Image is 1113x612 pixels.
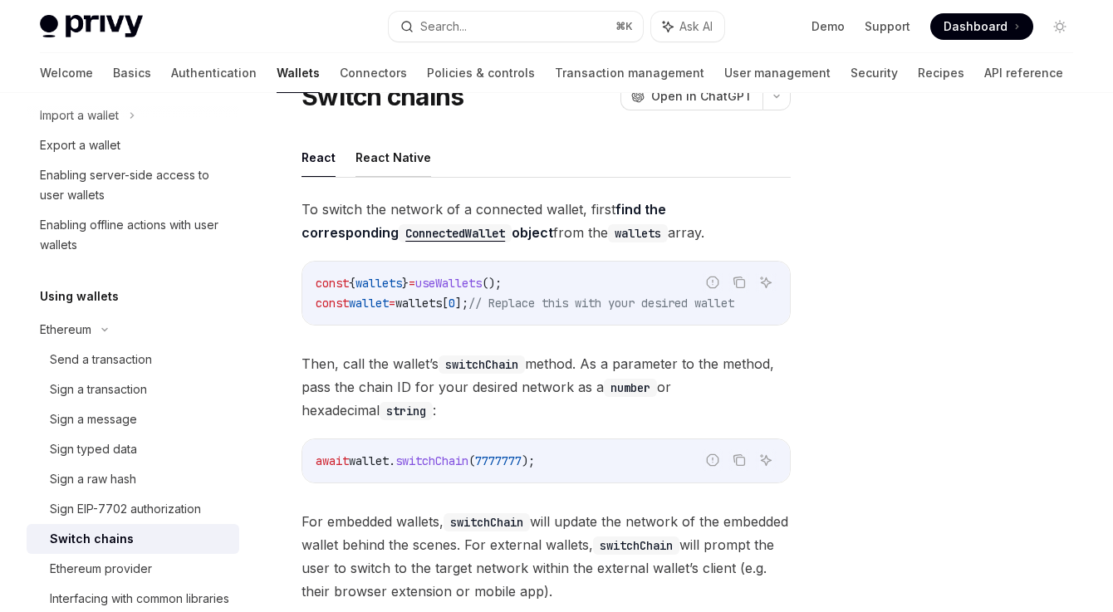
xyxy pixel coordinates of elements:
[482,276,502,291] span: ();
[40,286,119,306] h5: Using wallets
[389,453,395,468] span: .
[811,18,845,35] a: Demo
[944,18,1008,35] span: Dashboard
[522,453,535,468] span: );
[27,375,239,404] a: Sign a transaction
[27,434,239,464] a: Sign typed data
[851,53,898,93] a: Security
[918,53,964,93] a: Recipes
[316,296,349,311] span: const
[395,296,442,311] span: wallets
[316,276,349,291] span: const
[620,82,762,110] button: Open in ChatGPT
[679,18,713,35] span: Ask AI
[302,352,791,422] span: Then, call the wallet’s method. As a parameter to the method, pass the chain ID for your desired ...
[389,296,395,311] span: =
[316,453,349,468] span: await
[27,494,239,524] a: Sign EIP-7702 authorization
[40,320,91,340] div: Ethereum
[984,53,1063,93] a: API reference
[1047,13,1073,40] button: Toggle dark mode
[340,53,407,93] a: Connectors
[728,272,750,293] button: Copy the contents from the code block
[755,272,777,293] button: Ask AI
[420,17,467,37] div: Search...
[302,138,336,177] button: React
[355,138,431,177] button: React Native
[399,224,512,242] code: ConnectedWallet
[728,449,750,471] button: Copy the contents from the code block
[50,529,134,549] div: Switch chains
[302,81,463,111] h1: Switch chains
[593,536,679,555] code: switchChain
[113,53,151,93] a: Basics
[40,215,229,255] div: Enabling offline actions with user wallets
[27,404,239,434] a: Sign a message
[449,296,455,311] span: 0
[50,379,147,399] div: Sign a transaction
[702,272,723,293] button: Report incorrect code
[468,296,734,311] span: // Replace this with your desired wallet
[455,296,468,311] span: ];
[355,276,402,291] span: wallets
[50,589,229,609] div: Interfacing with common libraries
[930,13,1033,40] a: Dashboard
[171,53,257,93] a: Authentication
[27,345,239,375] a: Send a transaction
[439,355,525,374] code: switchChain
[615,20,633,33] span: ⌘ K
[40,165,229,205] div: Enabling server-side access to user wallets
[475,453,522,468] span: 7777777
[27,160,239,210] a: Enabling server-side access to user wallets
[302,510,791,603] span: For embedded wallets, will update the network of the embedded wallet behind the scenes. For exter...
[27,130,239,160] a: Export a wallet
[349,453,389,468] span: wallet
[415,276,482,291] span: useWallets
[702,449,723,471] button: Report incorrect code
[40,135,120,155] div: Export a wallet
[409,276,415,291] span: =
[555,53,704,93] a: Transaction management
[427,53,535,93] a: Policies & controls
[755,449,777,471] button: Ask AI
[50,559,152,579] div: Ethereum provider
[402,276,409,291] span: }
[724,53,831,93] a: User management
[50,499,201,519] div: Sign EIP-7702 authorization
[442,296,449,311] span: [
[27,210,239,260] a: Enabling offline actions with user wallets
[40,53,93,93] a: Welcome
[651,12,724,42] button: Ask AI
[608,224,668,242] code: wallets
[651,88,753,105] span: Open in ChatGPT
[27,464,239,494] a: Sign a raw hash
[349,296,389,311] span: wallet
[50,409,137,429] div: Sign a message
[40,15,143,38] img: light logo
[444,513,530,531] code: switchChain
[395,453,468,468] span: switchChain
[349,276,355,291] span: {
[50,469,136,489] div: Sign a raw hash
[50,350,152,370] div: Send a transaction
[302,198,791,244] span: To switch the network of a connected wallet, first from the array.
[389,12,643,42] button: Search...⌘K
[468,453,475,468] span: (
[380,402,433,420] code: string
[27,524,239,554] a: Switch chains
[50,439,137,459] div: Sign typed data
[604,379,657,397] code: number
[27,554,239,584] a: Ethereum provider
[865,18,910,35] a: Support
[277,53,320,93] a: Wallets
[302,201,666,241] a: find the correspondingConnectedWalletobject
